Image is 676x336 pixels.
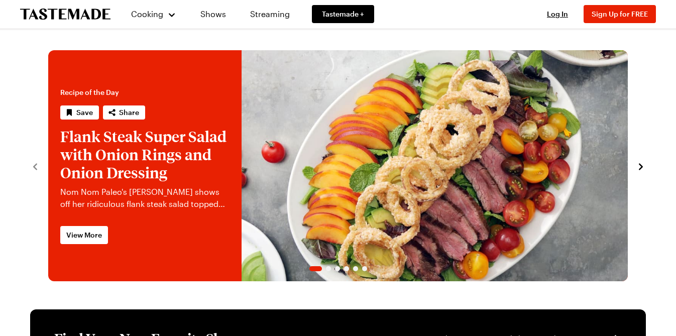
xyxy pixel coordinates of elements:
span: View More [66,230,102,240]
button: Cooking [131,2,176,26]
button: navigate to next item [636,160,646,172]
button: Sign Up for FREE [584,5,656,23]
span: Go to slide 3 [335,266,340,271]
button: Save recipe [60,105,99,120]
span: Save [76,107,93,118]
span: Go to slide 2 [326,266,331,271]
button: navigate to previous item [30,160,40,172]
div: 1 / 6 [48,50,628,281]
span: Sign Up for FREE [592,10,648,18]
button: Log In [537,9,578,19]
button: Share [103,105,145,120]
span: Share [119,107,139,118]
a: To Tastemade Home Page [20,9,110,20]
span: Go to slide 5 [353,266,358,271]
span: Go to slide 6 [362,266,367,271]
a: View More [60,226,108,244]
span: Log In [547,10,568,18]
span: Go to slide 4 [344,266,349,271]
span: Tastemade + [322,9,364,19]
span: Go to slide 1 [309,266,322,271]
span: Cooking [131,9,163,19]
a: Tastemade + [312,5,374,23]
